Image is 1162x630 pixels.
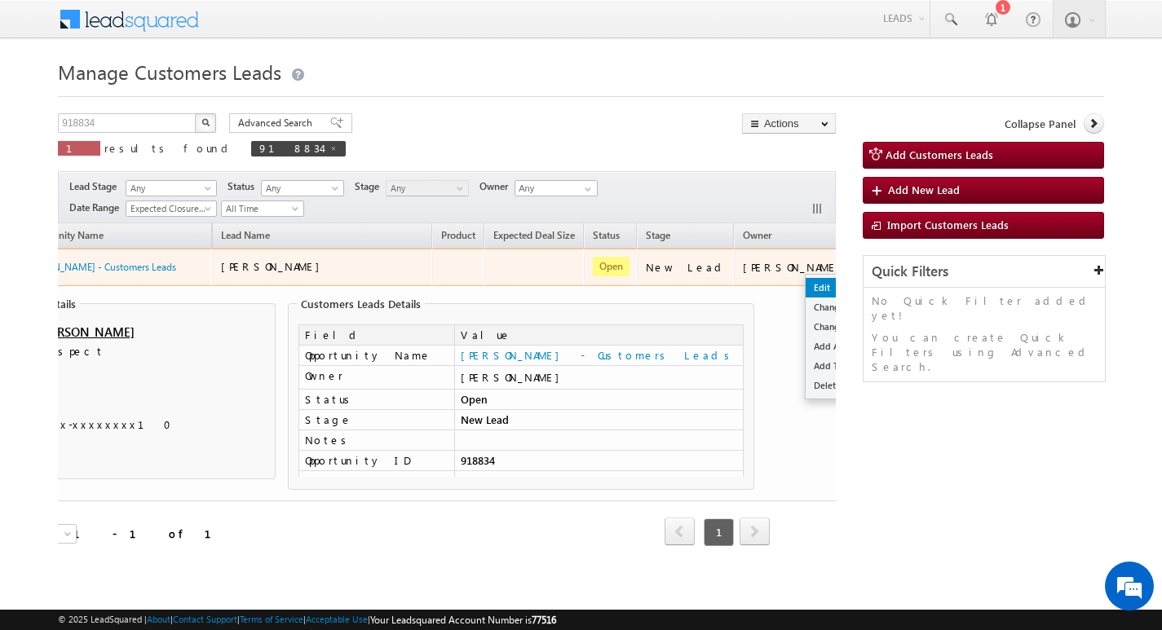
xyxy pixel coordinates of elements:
td: Opportunity ID [298,451,454,471]
span: Product [441,229,475,241]
span: © 2025 LeadSquared | | | | | [58,612,556,628]
span: next [740,518,770,545]
td: Stage [298,410,454,430]
td: Value [454,324,744,346]
div: Minimize live chat window [267,8,307,47]
span: Any [387,181,464,196]
legend: Customers Leads Details [297,297,425,311]
span: Owner [743,229,771,241]
span: Expected Closure Date [126,201,211,216]
td: Opportunity Name [298,346,454,366]
span: Add Customers Leads [886,148,993,161]
span: Opportunity Name [22,229,104,241]
a: [PERSON_NAME] - Customers Leads [461,348,736,362]
a: Terms of Service [240,614,303,624]
input: Type to Search [515,180,598,196]
td: Field [298,324,454,346]
a: [PERSON_NAME] [39,324,135,340]
span: Date Range [69,200,126,215]
td: Status [298,390,454,410]
td: WebsiteTollfree620 [454,471,744,491]
td: Open [454,390,744,410]
span: Lead Name [213,227,278,248]
span: Lead Stage [69,179,123,194]
td: New Lead [454,410,744,430]
div: [PERSON_NAME] [743,260,850,275]
textarea: Type your message and hit 'Enter' [21,151,298,488]
span: Prospect [39,344,202,360]
span: Status [228,179,261,194]
p: No Quick Filter added yet! [872,293,1097,323]
span: Open [593,257,630,276]
a: Show All Items [576,181,596,197]
a: next [740,519,770,545]
a: prev [665,519,695,545]
img: d_60004797649_company_0_60004797649 [28,86,68,107]
a: Expected Deal Size [485,227,583,248]
a: Edit [806,278,887,297]
a: Stage [638,227,678,248]
span: Advanced Search [238,116,317,130]
span: prev [665,518,695,545]
span: +xx-xxxxxxxx10 [39,417,181,434]
td: 918834 [454,451,744,471]
span: Add New Lead [888,183,960,196]
div: 1 - 1 of 1 [73,524,231,543]
td: Notes [298,430,454,451]
div: Chat with us now [85,86,274,107]
span: Expected Deal Size [493,229,575,241]
a: Acceptable Use [306,614,368,624]
span: Owner [479,179,515,194]
img: Search [201,118,210,126]
span: Collapse Panel [1005,117,1076,131]
a: Any [126,180,217,196]
a: About [147,614,170,624]
a: Change Owner [806,297,887,317]
td: SGRL Lead ID [298,471,454,491]
a: Status [585,227,628,248]
span: Stage [355,179,386,194]
span: Import Customers Leads [887,218,1009,231]
a: [PERSON_NAME] - Customers Leads [21,261,176,273]
span: 77516 [532,614,556,626]
span: Stage [646,229,670,241]
a: Delete [806,376,887,395]
td: Owner [298,366,454,390]
div: [PERSON_NAME] [461,370,737,385]
span: All Time [222,201,299,216]
button: Actions [742,113,836,134]
a: Any [261,180,344,196]
a: Expected Closure Date [126,200,217,217]
em: Start Chat [222,502,296,524]
span: results found [104,141,234,155]
a: Add Task [806,356,887,376]
a: Any [386,180,469,196]
a: Opportunity Name [14,227,112,248]
a: All Time [221,200,304,217]
div: Quick Filters [864,256,1105,288]
span: 1 [704,518,734,546]
span: 1 [66,141,92,155]
a: Add Activity [806,337,887,356]
span: Your Leadsquared Account Number is [370,614,556,626]
div: New Lead [646,260,727,275]
span: Manage Customers Leads [58,59,281,85]
span: Any [262,181,339,196]
span: Any [126,181,211,196]
a: Contact Support [173,614,237,624]
span: [PERSON_NAME] [221,259,328,273]
p: You can create Quick Filters using Advanced Search. [872,330,1097,374]
a: Change Stage [806,317,887,337]
span: 918834 [259,141,321,155]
